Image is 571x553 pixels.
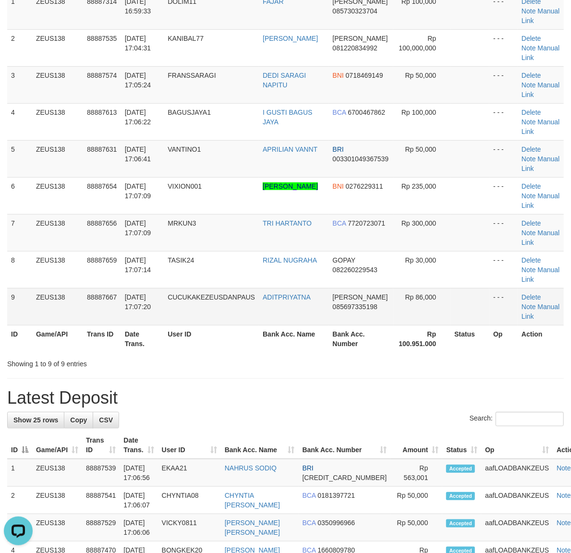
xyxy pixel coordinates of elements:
[333,303,377,311] span: Copy 085697335198 to clipboard
[481,432,553,459] th: Op: activate to sort column ascending
[158,487,221,514] td: CHYNTIA08
[168,256,194,264] span: TASIK24
[32,103,83,140] td: ZEUS138
[263,72,306,89] a: DEDI SARAGI NAPITU
[87,182,117,190] span: 88887654
[489,214,518,251] td: - - -
[401,108,436,116] span: Rp 100,000
[522,266,559,283] a: Manual Link
[522,192,536,200] a: Note
[32,177,83,214] td: ZEUS138
[87,219,117,227] span: 88887656
[390,487,442,514] td: Rp 50,000
[32,325,83,352] th: Game/API
[168,72,216,79] span: FRANSSARAGI
[125,293,151,311] span: [DATE] 17:07:20
[489,288,518,325] td: - - -
[522,229,536,237] a: Note
[303,474,387,481] span: Copy 603501010227534 to clipboard
[299,432,391,459] th: Bank Acc. Number: activate to sort column ascending
[522,72,541,79] a: Delete
[7,325,32,352] th: ID
[263,219,312,227] a: TRI HARTANTO
[221,432,299,459] th: Bank Acc. Name: activate to sort column ascending
[13,416,58,424] span: Show 25 rows
[518,325,564,352] th: Action
[158,432,221,459] th: User ID: activate to sort column ascending
[522,293,541,301] a: Delete
[390,459,442,487] td: Rp 563,001
[346,72,383,79] span: Copy 0718469149 to clipboard
[259,325,328,352] th: Bank Acc. Name
[121,325,164,352] th: Date Trans.
[522,155,536,163] a: Note
[496,412,564,426] input: Search:
[522,118,536,126] a: Note
[348,108,385,116] span: Copy 6700467862 to clipboard
[399,35,436,52] span: Rp 100,000,000
[263,145,317,153] a: APRILIAN VANNT
[405,293,437,301] span: Rp 86,000
[125,182,151,200] span: [DATE] 17:07:09
[489,177,518,214] td: - - -
[32,251,83,288] td: ZEUS138
[317,519,355,527] span: Copy 0350996966 to clipboard
[450,325,489,352] th: Status
[32,29,83,66] td: ZEUS138
[333,35,388,42] span: [PERSON_NAME]
[303,464,314,472] span: BRI
[401,219,436,227] span: Rp 300,000
[522,35,541,42] a: Delete
[522,256,541,264] a: Delete
[32,66,83,103] td: ZEUS138
[82,487,120,514] td: 88887541
[263,108,312,126] a: I GUSTI BAGUS JAYA
[333,266,377,274] span: Copy 082260229543 to clipboard
[405,256,437,264] span: Rp 30,000
[401,182,436,190] span: Rp 235,000
[522,44,559,61] a: Manual Link
[522,303,559,320] a: Manual Link
[522,192,559,209] a: Manual Link
[158,459,221,487] td: EKAA21
[125,219,151,237] span: [DATE] 17:07:09
[405,145,437,153] span: Rp 50,000
[303,492,316,499] span: BCA
[522,118,559,135] a: Manual Link
[32,288,83,325] td: ZEUS138
[522,219,541,227] a: Delete
[522,229,559,246] a: Manual Link
[7,140,32,177] td: 5
[333,108,346,116] span: BCA
[64,412,93,428] a: Copy
[522,108,541,116] a: Delete
[522,81,559,98] a: Manual Link
[263,256,317,264] a: RIZAL NUGRAHA
[7,29,32,66] td: 2
[32,487,82,514] td: ZEUS138
[303,519,316,527] span: BCA
[522,7,536,15] a: Note
[4,4,33,33] button: Open LiveChat chat widget
[120,487,158,514] td: [DATE] 17:06:07
[120,459,158,487] td: [DATE] 17:06:56
[329,325,393,352] th: Bank Acc. Number
[333,155,389,163] span: Copy 003301049367539 to clipboard
[522,44,536,52] a: Note
[522,155,559,172] a: Manual Link
[333,72,344,79] span: BNI
[87,293,117,301] span: 88887667
[168,145,201,153] span: VANTINO1
[333,293,388,301] span: [PERSON_NAME]
[99,416,113,424] span: CSV
[7,251,32,288] td: 8
[393,325,451,352] th: Rp 100.951.000
[557,492,571,499] a: Note
[125,72,151,89] span: [DATE] 17:05:24
[333,182,344,190] span: BNI
[522,303,536,311] a: Note
[481,487,553,514] td: aafLOADBANKZEUS
[158,514,221,541] td: VICKY0811
[87,108,117,116] span: 88887613
[87,145,117,153] span: 88887631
